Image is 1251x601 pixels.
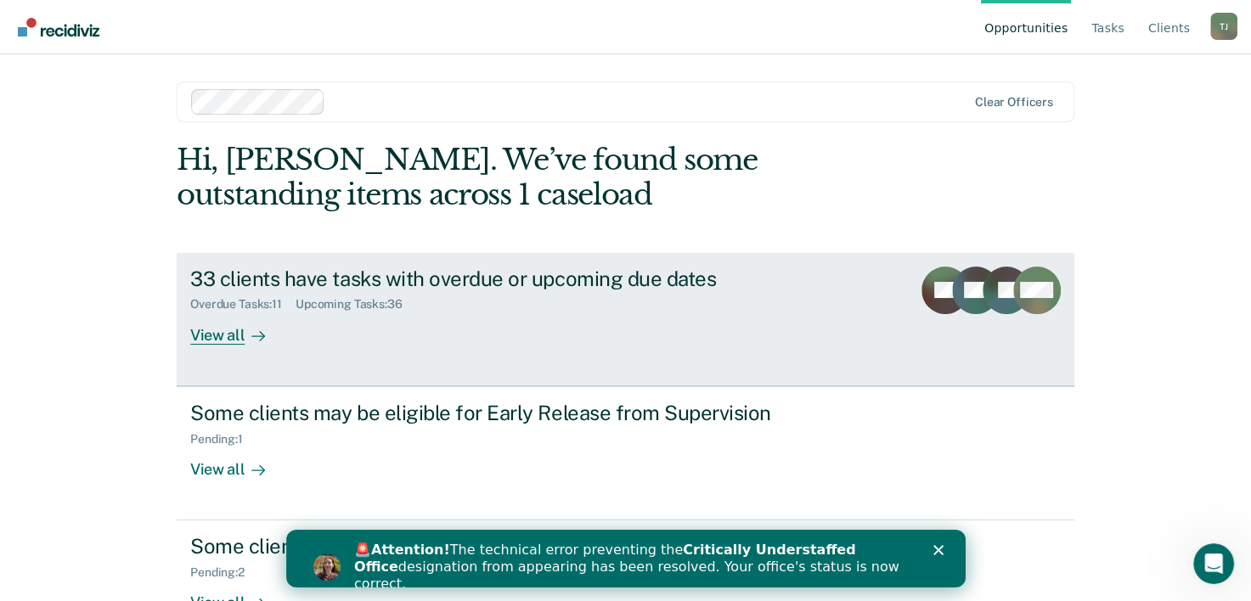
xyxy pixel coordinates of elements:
[177,253,1074,386] a: 33 clients have tasks with overdue or upcoming due datesOverdue Tasks:11Upcoming Tasks:36View all
[286,530,966,587] iframe: Intercom live chat banner
[190,446,285,479] div: View all
[647,15,664,25] div: Close
[190,565,258,580] div: Pending : 2
[190,297,296,312] div: Overdue Tasks : 11
[18,18,99,37] img: Recidiviz
[190,534,786,559] div: Some clients may be eligible for Annual Report Status
[1193,543,1234,584] iframe: Intercom live chat
[177,386,1074,520] a: Some clients may be eligible for Early Release from SupervisionPending:1View all
[68,12,625,63] div: 🚨 The technical error preventing the designation from appearing has been resolved. Your office's ...
[177,143,894,212] div: Hi, [PERSON_NAME]. We’ve found some outstanding items across 1 caseload
[975,95,1053,110] div: Clear officers
[296,297,416,312] div: Upcoming Tasks : 36
[1210,13,1237,40] button: Profile dropdown button
[1210,13,1237,40] div: T J
[190,401,786,425] div: Some clients may be eligible for Early Release from Supervision
[190,312,285,345] div: View all
[190,432,256,447] div: Pending : 1
[85,12,164,28] b: Attention!
[68,12,570,45] b: Critically Understaffed Office
[190,267,786,291] div: 33 clients have tasks with overdue or upcoming due dates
